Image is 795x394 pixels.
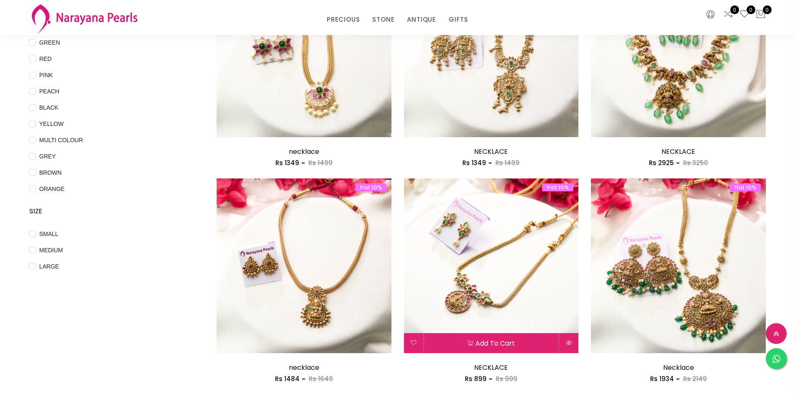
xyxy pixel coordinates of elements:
[36,246,66,255] span: MEDIUM
[29,206,192,216] h4: SIZE
[355,183,386,191] span: flat 10%
[424,333,559,353] button: Add to cart
[372,13,394,26] a: STONE
[36,262,62,271] span: LARGE
[327,13,360,26] a: PRECIOUS
[36,103,62,112] span: BLACK
[729,183,761,191] span: flat 10%
[36,168,65,177] span: BROWN
[36,70,56,80] span: PINK
[739,9,750,20] a: 0
[756,9,766,20] button: 0
[496,374,517,383] span: Rs 999
[683,374,707,383] span: Rs 2149
[723,9,733,20] a: 0
[663,363,694,372] a: Necklace
[559,333,578,353] button: Quick View
[747,5,755,14] span: 0
[449,13,468,26] a: GIFTS
[465,374,487,383] span: Rs 899
[407,13,436,26] a: ANTIQUE
[495,158,520,167] span: Rs 1499
[36,87,63,96] span: PEACH
[289,147,319,156] a: necklace
[308,158,333,167] span: Rs 1499
[275,158,299,167] span: Rs 1349
[683,158,708,167] span: Rs 3250
[650,374,674,383] span: Rs 1934
[542,183,573,191] span: flat 10%
[36,38,63,47] span: GREEN
[661,147,695,156] a: NECKLACE
[289,363,319,372] a: necklace
[309,374,333,383] span: Rs 1649
[474,147,508,156] a: NECKLACE
[36,229,62,238] span: SMALL
[36,152,59,161] span: GREY
[730,5,739,14] span: 0
[404,333,424,353] button: Add to wishlist
[36,119,67,128] span: YELLOW
[763,5,772,14] span: 0
[462,158,486,167] span: Rs 1349
[649,158,674,167] span: Rs 2925
[36,184,68,193] span: ORANGE
[474,363,508,372] a: NECKLACE
[36,54,55,63] span: RED
[275,374,300,383] span: Rs 1484
[36,136,86,145] span: MULTI COLOUR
